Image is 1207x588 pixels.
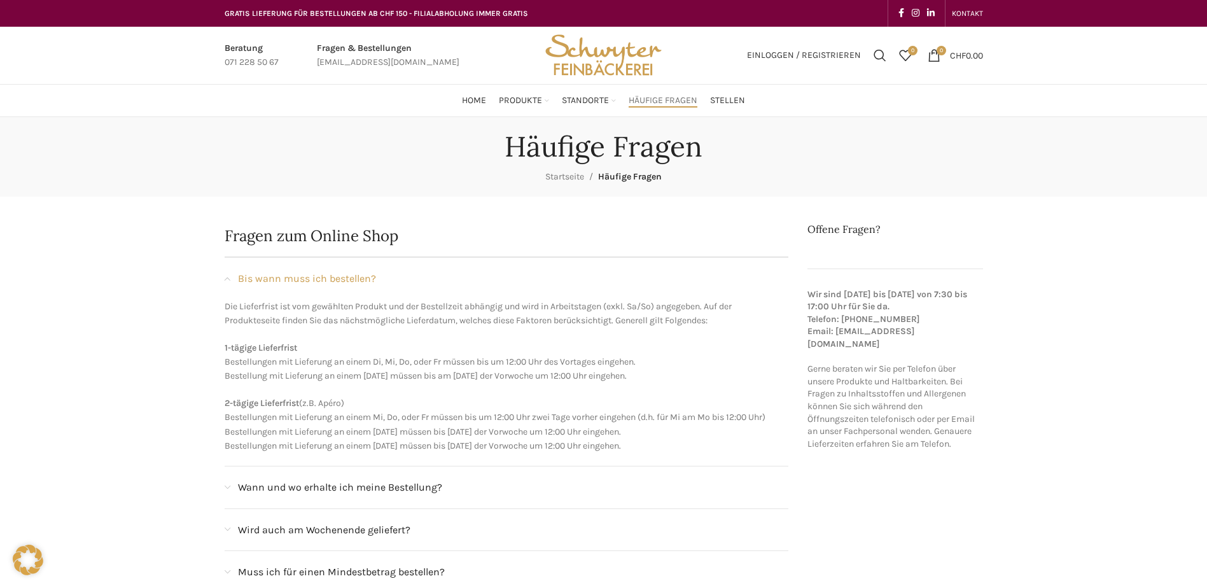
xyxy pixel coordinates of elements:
[945,1,989,26] div: Secondary navigation
[225,41,279,70] a: Infobox link
[908,4,923,22] a: Instagram social link
[923,4,938,22] a: Linkedin social link
[710,95,745,107] span: Stellen
[545,171,584,182] a: Startseite
[225,9,528,18] span: GRATIS LIEFERUNG FÜR BESTELLUNGEN AB CHF 150 - FILIALABHOLUNG IMMER GRATIS
[908,46,917,55] span: 0
[950,50,966,60] span: CHF
[950,50,983,60] bdi: 0.00
[225,341,789,384] p: Bestellungen mit Lieferung an einem Di, Mi, Do, oder Fr müssen bis um 12:00 Uhr des Vortages eing...
[937,46,946,55] span: 0
[562,88,616,113] a: Standorte
[225,228,789,244] h2: Fragen zum Online Shop
[893,43,918,68] div: Meine Wunschliste
[807,289,967,312] strong: Wir sind [DATE] bis [DATE] von 7:30 bis 17:00 Uhr für Sie da.
[952,1,983,26] a: KONTAKT
[598,171,662,182] span: Häufige Fragen
[807,288,983,451] p: Gerne beraten wir Sie per Telefon über unsere Produkte und Haltbarkeiten. Bei Fragen zu Inhaltsst...
[225,300,789,328] p: Die Lieferfrist ist vom gewählten Produkt und der Bestellzeit abhängig und wird in Arbeitstagen (...
[541,49,666,60] a: Site logo
[562,95,609,107] span: Standorte
[225,398,299,409] strong: 2-tägige Lieferfrist
[238,522,410,538] span: Wird auch am Wochenende geliefert?
[505,130,702,164] h1: Häufige Fragen
[867,43,893,68] a: Suchen
[225,396,789,454] p: (z.B. Apéro) Bestellungen mit Lieferung an einem Mi, Do, oder Fr müssen bis um 12:00 Uhr zwei Tag...
[747,51,861,60] span: Einloggen / Registrieren
[499,95,542,107] span: Produkte
[921,43,989,68] a: 0 CHF0.00
[317,41,459,70] a: Infobox link
[807,222,983,236] h2: Offene Fragen?
[541,27,666,84] img: Bäckerei Schwyter
[629,88,697,113] a: Häufige Fragen
[238,479,442,496] span: Wann und wo erhalte ich meine Bestellung?
[238,564,445,580] span: Muss ich für einen Mindestbetrag bestellen?
[893,43,918,68] a: 0
[952,9,983,18] span: KONTAKT
[238,270,376,287] span: Bis wann muss ich bestellen?
[225,342,297,353] strong: 1-tägige Lieferfrist
[807,326,915,349] strong: Email: [EMAIL_ADDRESS][DOMAIN_NAME]
[218,88,989,113] div: Main navigation
[710,88,745,113] a: Stellen
[499,88,549,113] a: Produkte
[741,43,867,68] a: Einloggen / Registrieren
[807,314,920,325] strong: Telefon: [PHONE_NUMBER]
[462,95,486,107] span: Home
[895,4,908,22] a: Facebook social link
[629,95,697,107] span: Häufige Fragen
[462,88,486,113] a: Home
